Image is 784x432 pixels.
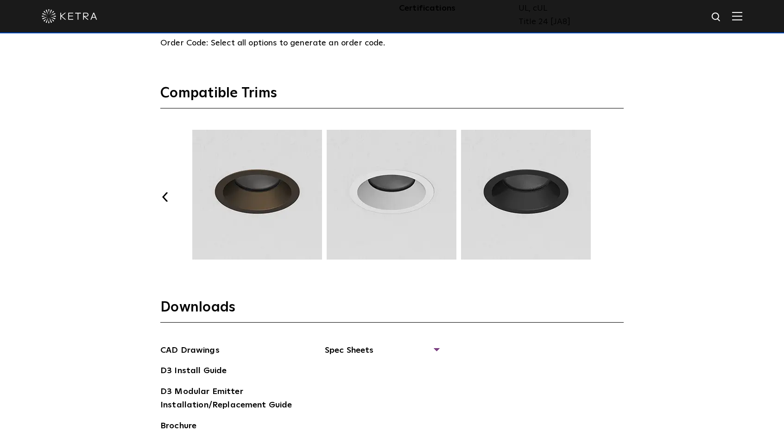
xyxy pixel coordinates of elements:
h3: Downloads [160,299,624,323]
button: Previous [160,192,170,202]
img: search icon [711,12,722,23]
h3: Compatible Trims [160,84,624,108]
span: Spec Sheets [325,344,438,364]
img: ketra-logo-2019-white [42,9,97,23]
span: Select all options to generate an order code. [211,39,386,47]
img: TRM010.webp [325,130,458,260]
img: Hamburger%20Nav.svg [732,12,742,20]
a: CAD Drawings [160,344,220,359]
img: TRM009.webp [191,130,323,260]
a: D3 Modular Emitter Installation/Replacement Guide [160,385,299,413]
a: D3 Install Guide [160,364,227,379]
img: TRM012.webp [460,130,592,260]
span: Order Code: [160,39,209,47]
